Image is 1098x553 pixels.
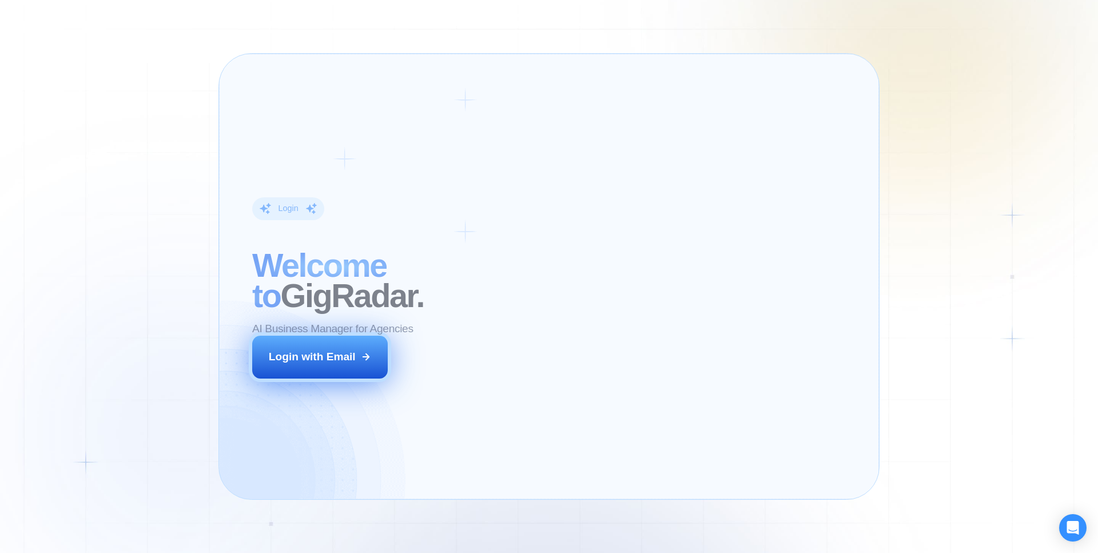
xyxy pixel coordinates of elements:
[1059,514,1087,542] div: Open Intercom Messenger
[563,262,852,323] h2: The next generation of lead generation.
[651,370,712,381] div: Digital Agency
[624,352,728,365] div: [PERSON_NAME]
[252,250,535,311] h2: ‍ GigRadar.
[252,336,388,378] button: Login with Email
[278,204,298,214] div: Login
[252,322,413,337] p: AI Business Manager for Agencies
[579,395,835,455] p: Previously, we had a 5% to 7% reply rate on Upwork, but now our sales increased by 17%-20%. This ...
[252,247,387,314] span: Welcome to
[269,349,356,364] div: Login with Email
[624,370,645,381] div: CEO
